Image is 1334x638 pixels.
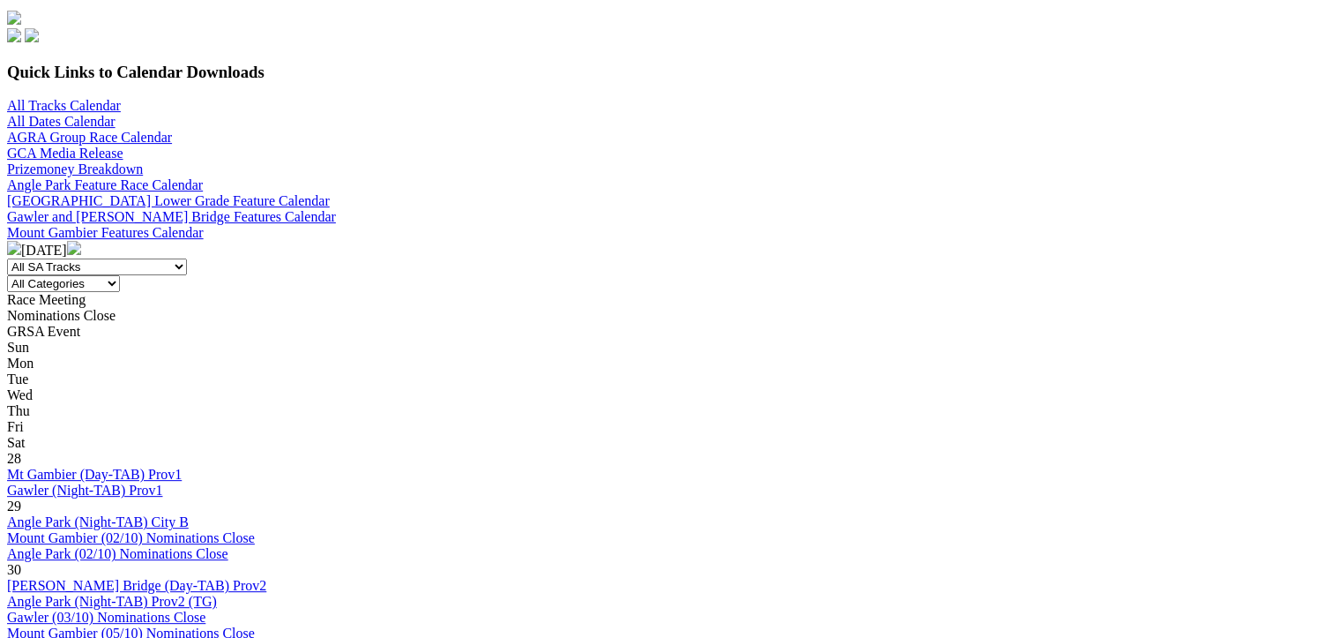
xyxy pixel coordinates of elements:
[7,356,1327,372] div: Mon
[7,451,21,466] span: 28
[7,435,1327,451] div: Sat
[7,324,1327,340] div: GRSA Event
[7,161,143,176] a: Prizemoney Breakdown
[7,209,336,224] a: Gawler and [PERSON_NAME] Bridge Features Calendar
[25,28,39,42] img: twitter.svg
[7,562,21,577] span: 30
[7,98,121,113] a: All Tracks Calendar
[7,514,189,529] a: Angle Park (Night-TAB) City B
[7,530,255,545] a: Mount Gambier (02/10) Nominations Close
[7,467,182,482] a: Mt Gambier (Day-TAB) Prov1
[7,114,116,129] a: All Dates Calendar
[7,308,1327,324] div: Nominations Close
[7,146,123,161] a: GCA Media Release
[7,372,1327,387] div: Tue
[7,11,21,25] img: logo-grsa-white.png
[7,292,1327,308] div: Race Meeting
[7,241,21,255] img: chevron-left-pager-white.svg
[7,594,217,609] a: Angle Park (Night-TAB) Prov2 (TG)
[7,225,204,240] a: Mount Gambier Features Calendar
[7,63,1327,82] h3: Quick Links to Calendar Downloads
[7,578,266,593] a: [PERSON_NAME] Bridge (Day-TAB) Prov2
[7,177,203,192] a: Angle Park Feature Race Calendar
[7,610,205,625] a: Gawler (03/10) Nominations Close
[7,499,21,514] span: 29
[7,193,330,208] a: [GEOGRAPHIC_DATA] Lower Grade Feature Calendar
[67,241,81,255] img: chevron-right-pager-white.svg
[7,546,228,561] a: Angle Park (02/10) Nominations Close
[7,241,1327,259] div: [DATE]
[7,130,172,145] a: AGRA Group Race Calendar
[7,340,1327,356] div: Sun
[7,28,21,42] img: facebook.svg
[7,483,162,498] a: Gawler (Night-TAB) Prov1
[7,387,1327,403] div: Wed
[7,403,1327,419] div: Thu
[7,419,1327,435] div: Fri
